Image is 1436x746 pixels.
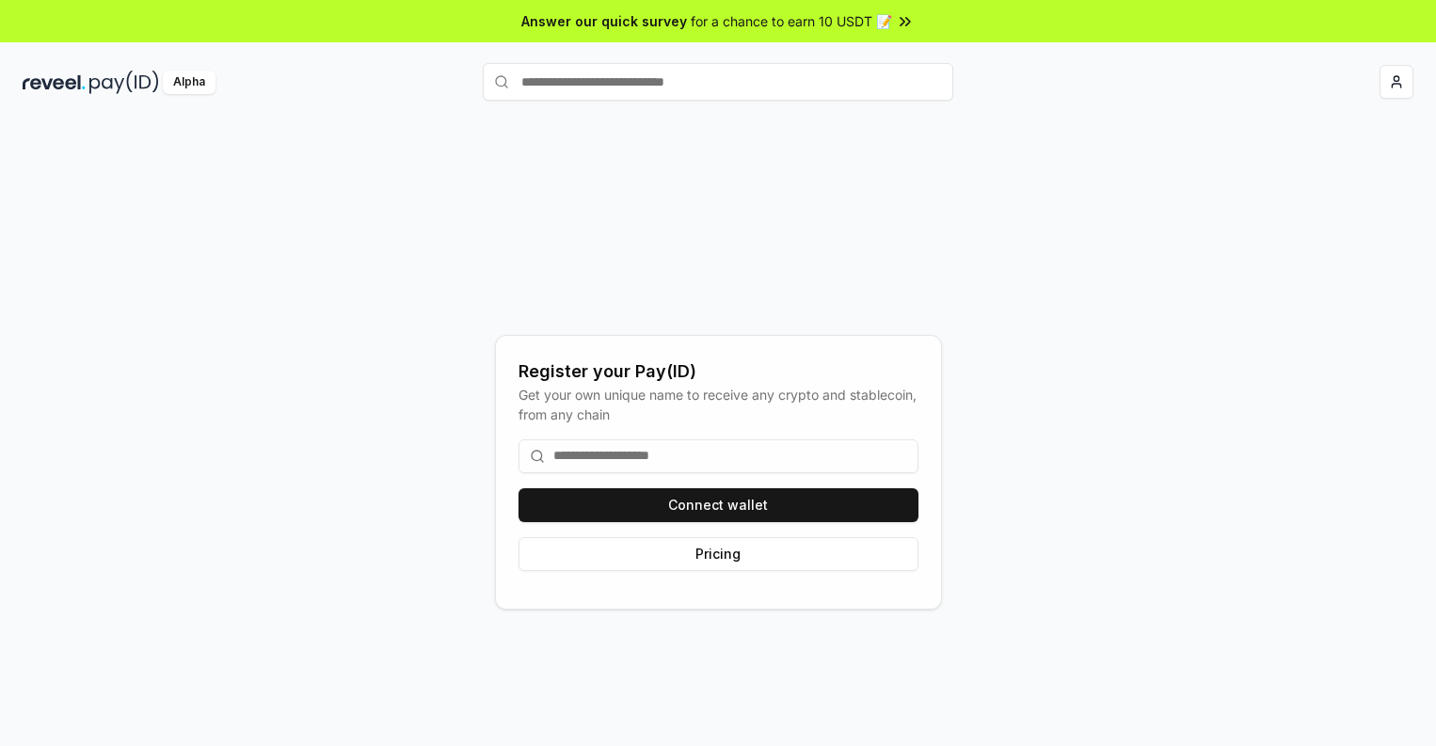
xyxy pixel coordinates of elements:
button: Connect wallet [519,488,918,522]
div: Alpha [163,71,215,94]
div: Register your Pay(ID) [519,358,918,385]
div: Get your own unique name to receive any crypto and stablecoin, from any chain [519,385,918,424]
img: reveel_dark [23,71,86,94]
span: for a chance to earn 10 USDT 📝 [691,11,892,31]
button: Pricing [519,537,918,571]
span: Answer our quick survey [521,11,687,31]
img: pay_id [89,71,159,94]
